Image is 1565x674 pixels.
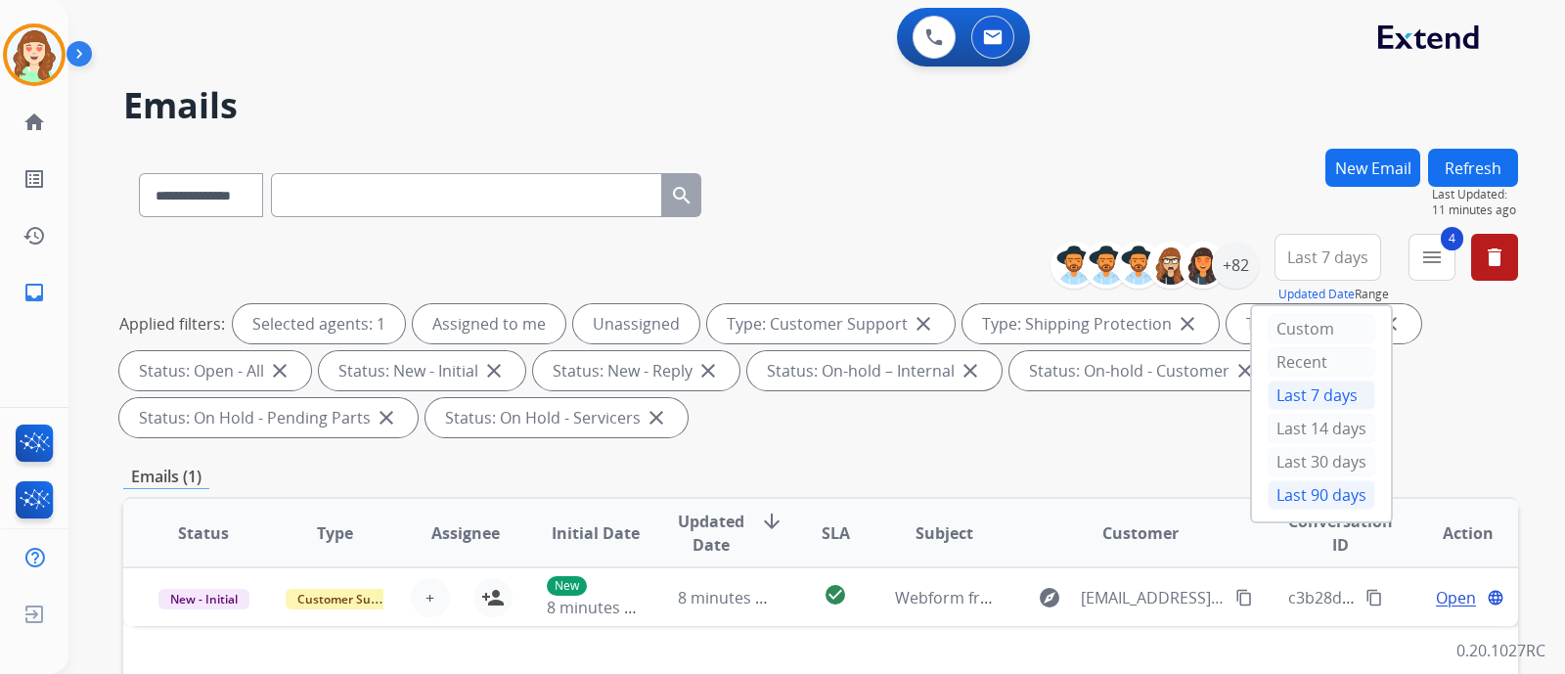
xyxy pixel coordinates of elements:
[286,589,413,609] span: Customer Support
[317,521,353,545] span: Type
[547,597,651,618] span: 8 minutes ago
[7,27,62,82] img: avatar
[425,398,688,437] div: Status: On Hold - Servicers
[1278,286,1389,302] span: Range
[1487,589,1504,607] mat-icon: language
[533,351,739,390] div: Status: New - Reply
[1387,499,1518,567] th: Action
[268,359,291,382] mat-icon: close
[1233,359,1257,382] mat-icon: close
[1436,586,1476,609] span: Open
[481,586,505,609] mat-icon: person_add
[1235,589,1253,607] mat-icon: content_copy
[319,351,525,390] div: Status: New - Initial
[678,510,744,557] span: Updated Date
[1325,149,1420,187] button: New Email
[119,351,311,390] div: Status: Open - All
[1268,314,1375,343] div: Custom
[822,521,850,545] span: SLA
[1102,521,1179,545] span: Customer
[916,521,973,545] span: Subject
[760,510,783,533] mat-icon: arrow_downward
[1009,351,1276,390] div: Status: On-hold - Customer
[573,304,699,343] div: Unassigned
[547,576,587,596] p: New
[22,224,46,247] mat-icon: history
[912,312,935,336] mat-icon: close
[962,304,1219,343] div: Type: Shipping Protection
[707,304,955,343] div: Type: Customer Support
[158,589,249,609] span: New - Initial
[1428,149,1518,187] button: Refresh
[1365,589,1383,607] mat-icon: content_copy
[1287,253,1368,261] span: Last 7 days
[119,312,225,336] p: Applied filters:
[1456,639,1545,662] p: 0.20.1027RC
[1268,447,1375,476] div: Last 30 days
[696,359,720,382] mat-icon: close
[1268,414,1375,443] div: Last 14 days
[482,359,506,382] mat-icon: close
[747,351,1002,390] div: Status: On-hold – Internal
[1038,586,1061,609] mat-icon: explore
[1288,510,1393,557] span: Conversation ID
[119,398,418,437] div: Status: On Hold - Pending Parts
[22,111,46,134] mat-icon: home
[1081,586,1224,609] span: [EMAIL_ADDRESS][DOMAIN_NAME]
[1268,381,1375,410] div: Last 7 days
[1483,246,1506,269] mat-icon: delete
[22,167,46,191] mat-icon: list_alt
[1268,480,1375,510] div: Last 90 days
[1441,227,1463,250] span: 4
[1227,304,1421,343] div: Type: Reguard CS
[1278,287,1355,302] button: Updated Date
[895,587,1338,608] span: Webform from [EMAIL_ADDRESS][DOMAIN_NAME] on [DATE]
[1212,242,1259,289] div: +82
[22,281,46,304] mat-icon: inbox
[233,304,405,343] div: Selected agents: 1
[1268,347,1375,377] div: Recent
[123,465,209,489] p: Emails (1)
[1176,312,1199,336] mat-icon: close
[375,406,398,429] mat-icon: close
[413,304,565,343] div: Assigned to me
[1420,246,1444,269] mat-icon: menu
[824,583,847,607] mat-icon: check_circle
[959,359,982,382] mat-icon: close
[670,184,693,207] mat-icon: search
[1432,202,1518,218] span: 11 minutes ago
[1432,187,1518,202] span: Last Updated:
[645,406,668,429] mat-icon: close
[178,521,229,545] span: Status
[411,578,450,617] button: +
[431,521,500,545] span: Assignee
[552,521,640,545] span: Initial Date
[123,86,1518,125] h2: Emails
[425,586,434,609] span: +
[1274,234,1381,281] button: Last 7 days
[1408,234,1455,281] button: 4
[678,587,782,608] span: 8 minutes ago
